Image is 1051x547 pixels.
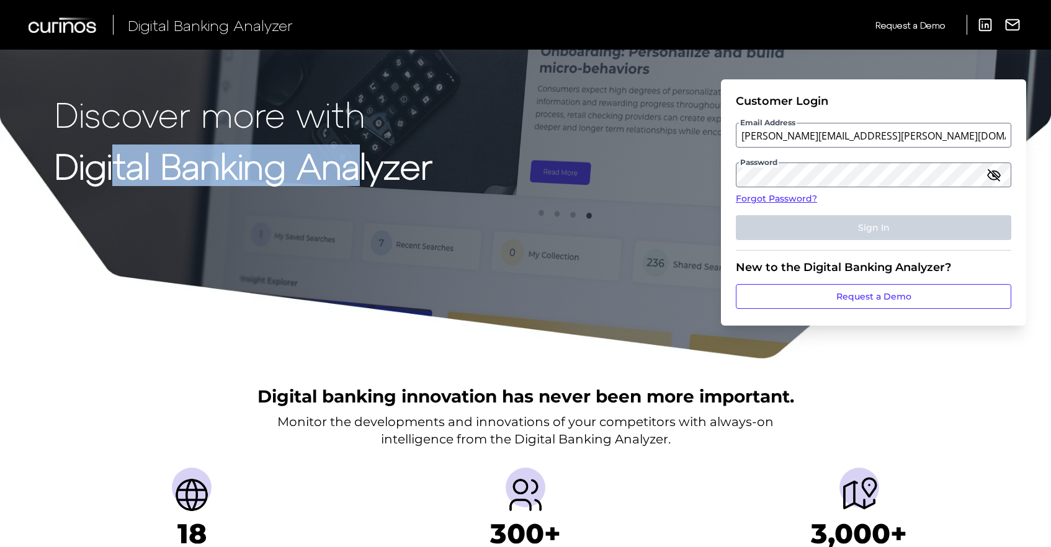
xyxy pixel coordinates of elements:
[55,94,432,133] p: Discover more with
[506,475,545,515] img: Providers
[875,15,945,35] a: Request a Demo
[172,475,212,515] img: Countries
[29,17,98,33] img: Curinos
[875,20,945,30] span: Request a Demo
[736,215,1011,240] button: Sign In
[277,413,774,448] p: Monitor the developments and innovations of your competitors with always-on intelligence from the...
[736,94,1011,108] div: Customer Login
[736,284,1011,309] a: Request a Demo
[257,385,794,408] h2: Digital banking innovation has never been more important.
[739,158,779,167] span: Password
[739,118,797,128] span: Email Address
[736,192,1011,205] a: Forgot Password?
[128,16,293,34] span: Digital Banking Analyzer
[736,260,1011,274] div: New to the Digital Banking Analyzer?
[839,475,879,515] img: Journeys
[55,145,432,186] strong: Digital Banking Analyzer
